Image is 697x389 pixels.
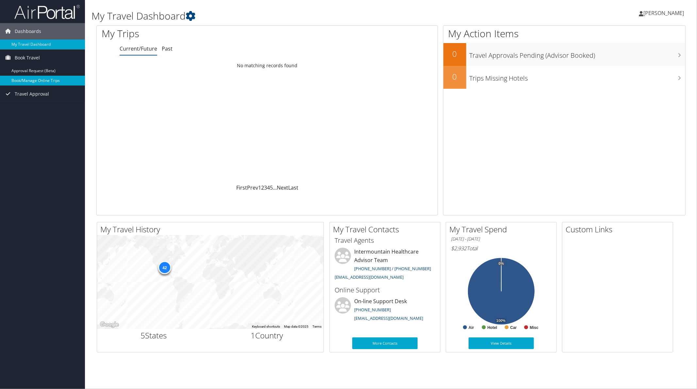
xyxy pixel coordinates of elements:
span: $2,932 [451,245,467,252]
h2: My Travel Contacts [333,224,440,235]
h2: States [102,330,206,341]
a: [EMAIL_ADDRESS][DOMAIN_NAME] [354,315,423,321]
span: Dashboards [15,23,41,39]
text: Car [510,325,517,330]
a: 4 [267,184,270,191]
h3: Trips Missing Hotels [470,70,686,83]
h2: Country [215,330,319,341]
a: [EMAIL_ADDRESS][DOMAIN_NAME] [335,274,404,280]
button: Keyboard shortcuts [252,324,280,329]
a: Open this area in Google Maps (opens a new window) [99,320,120,329]
h1: My Trips [102,27,291,40]
text: Hotel [488,325,497,330]
span: Travel Approval [15,86,49,102]
img: airportal-logo.png [14,4,80,20]
a: 0Trips Missing Hotels [443,66,686,89]
tspan: 100% [496,319,506,323]
a: Current/Future [120,45,157,52]
span: [PERSON_NAME] [643,9,684,17]
a: 2 [261,184,264,191]
h2: My Travel History [100,224,324,235]
h6: [DATE] - [DATE] [451,236,552,242]
a: [PERSON_NAME] [639,3,690,23]
span: 1 [251,330,255,341]
img: Google [99,320,120,329]
a: 5 [270,184,273,191]
a: Terms (opens in new tab) [312,325,322,328]
a: First [236,184,247,191]
span: Book Travel [15,50,40,66]
a: 0Travel Approvals Pending (Advisor Booked) [443,43,686,66]
h2: Custom Links [566,224,673,235]
span: 5 [141,330,145,341]
a: View Details [469,337,534,349]
a: Prev [247,184,258,191]
a: Last [288,184,298,191]
h1: My Action Items [443,27,686,40]
li: Intermountain Healthcare Advisor Team [331,248,439,283]
text: Air [469,325,474,330]
h2: My Travel Spend [449,224,556,235]
a: 3 [264,184,267,191]
h3: Travel Approvals Pending (Advisor Booked) [470,48,686,60]
tspan: 0% [499,262,504,266]
h2: 0 [443,71,466,82]
a: 1 [258,184,261,191]
a: Next [277,184,288,191]
text: Misc [530,325,539,330]
td: No matching records found [97,60,438,71]
li: On-line Support Desk [331,297,439,324]
h2: 0 [443,48,466,59]
span: … [273,184,277,191]
h6: Total [451,245,552,252]
a: [PHONE_NUMBER] / [PHONE_NUMBER] [354,266,431,272]
h3: Travel Agents [335,236,435,245]
span: Map data ©2025 [284,325,308,328]
a: [PHONE_NUMBER] [354,307,391,313]
h3: Online Support [335,286,435,295]
h1: My Travel Dashboard [91,9,491,23]
div: 42 [158,261,171,274]
a: More Contacts [352,337,418,349]
a: Past [162,45,173,52]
